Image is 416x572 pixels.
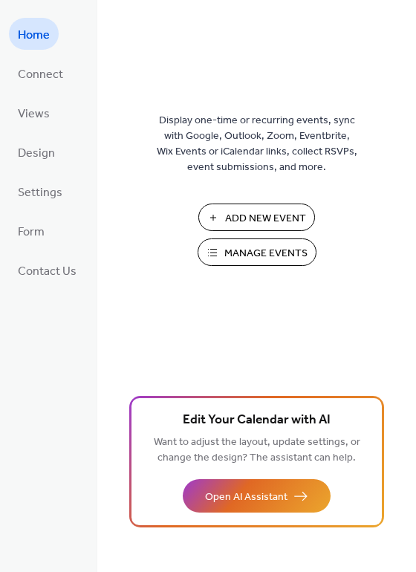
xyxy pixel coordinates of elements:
span: Manage Events [224,246,308,261]
span: Want to adjust the layout, update settings, or change the design? The assistant can help. [154,432,360,468]
span: Views [18,103,50,126]
a: Connect [9,57,72,89]
button: Add New Event [198,204,315,231]
span: Open AI Assistant [205,490,287,505]
span: Design [18,142,55,165]
a: Form [9,215,53,247]
a: Home [9,18,59,50]
a: Design [9,136,64,168]
span: Contact Us [18,260,77,283]
button: Open AI Assistant [183,479,331,513]
span: Settings [18,181,62,204]
a: Settings [9,175,71,207]
a: Views [9,97,59,129]
span: Connect [18,63,63,86]
a: Contact Us [9,254,85,286]
button: Manage Events [198,238,316,266]
span: Form [18,221,45,244]
span: Edit Your Calendar with AI [183,410,331,431]
span: Home [18,24,50,47]
span: Display one-time or recurring events, sync with Google, Outlook, Zoom, Eventbrite, Wix Events or ... [157,113,357,175]
span: Add New Event [225,211,306,227]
